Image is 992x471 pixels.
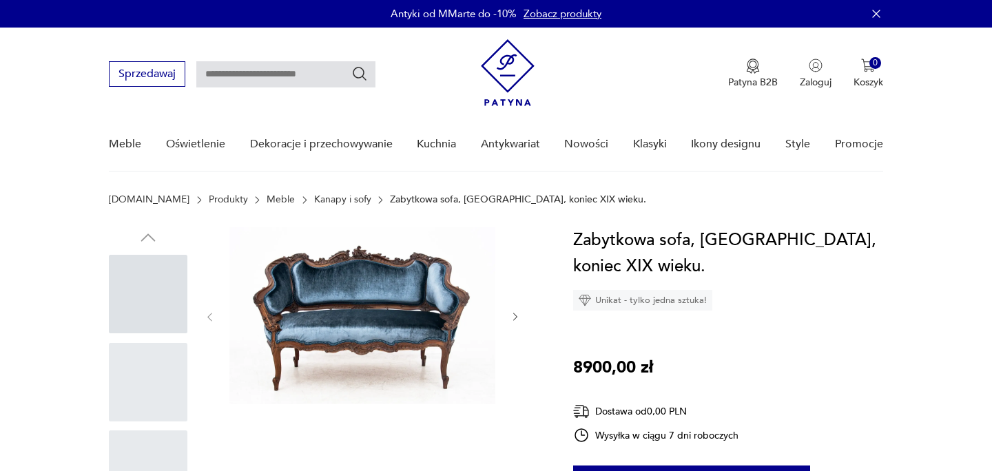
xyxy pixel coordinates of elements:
div: Wysyłka w ciągu 7 dni roboczych [573,427,738,443]
a: Produkty [209,194,248,205]
button: Zaloguj [800,59,831,89]
a: Meble [267,194,295,205]
img: Ikona koszyka [861,59,875,72]
img: Zdjęcie produktu Zabytkowa sofa, Francja, koniec XIX wieku. [229,227,495,404]
div: Unikat - tylko jedna sztuka! [573,290,712,311]
p: 8900,00 zł [573,355,653,381]
img: Ikona diamentu [579,294,591,306]
h1: Zabytkowa sofa, [GEOGRAPHIC_DATA], koniec XIX wieku. [573,227,882,280]
a: Kanapy i sofy [314,194,371,205]
button: 0Koszyk [854,59,883,89]
img: Ikona medalu [746,59,760,74]
a: Nowości [564,118,608,171]
a: Sprzedawaj [109,70,185,80]
a: Ikona medaluPatyna B2B [728,59,778,89]
button: Szukaj [351,65,368,82]
img: Patyna - sklep z meblami i dekoracjami vintage [481,39,535,106]
a: Promocje [835,118,883,171]
button: Sprzedawaj [109,61,185,87]
a: Antykwariat [481,118,540,171]
p: Zabytkowa sofa, [GEOGRAPHIC_DATA], koniec XIX wieku. [390,194,646,205]
div: 0 [869,57,881,69]
img: Ikona dostawy [573,403,590,420]
p: Patyna B2B [728,76,778,89]
a: Meble [109,118,141,171]
p: Antyki od MMarte do -10% [391,7,517,21]
a: Oświetlenie [166,118,225,171]
div: Dostawa od 0,00 PLN [573,403,738,420]
a: Style [785,118,810,171]
a: Klasyki [633,118,667,171]
a: [DOMAIN_NAME] [109,194,189,205]
a: Ikony designu [691,118,761,171]
p: Koszyk [854,76,883,89]
a: Zobacz produkty [524,7,601,21]
button: Patyna B2B [728,59,778,89]
a: Dekoracje i przechowywanie [250,118,393,171]
a: Kuchnia [417,118,456,171]
img: Ikonka użytkownika [809,59,823,72]
p: Zaloguj [800,76,831,89]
